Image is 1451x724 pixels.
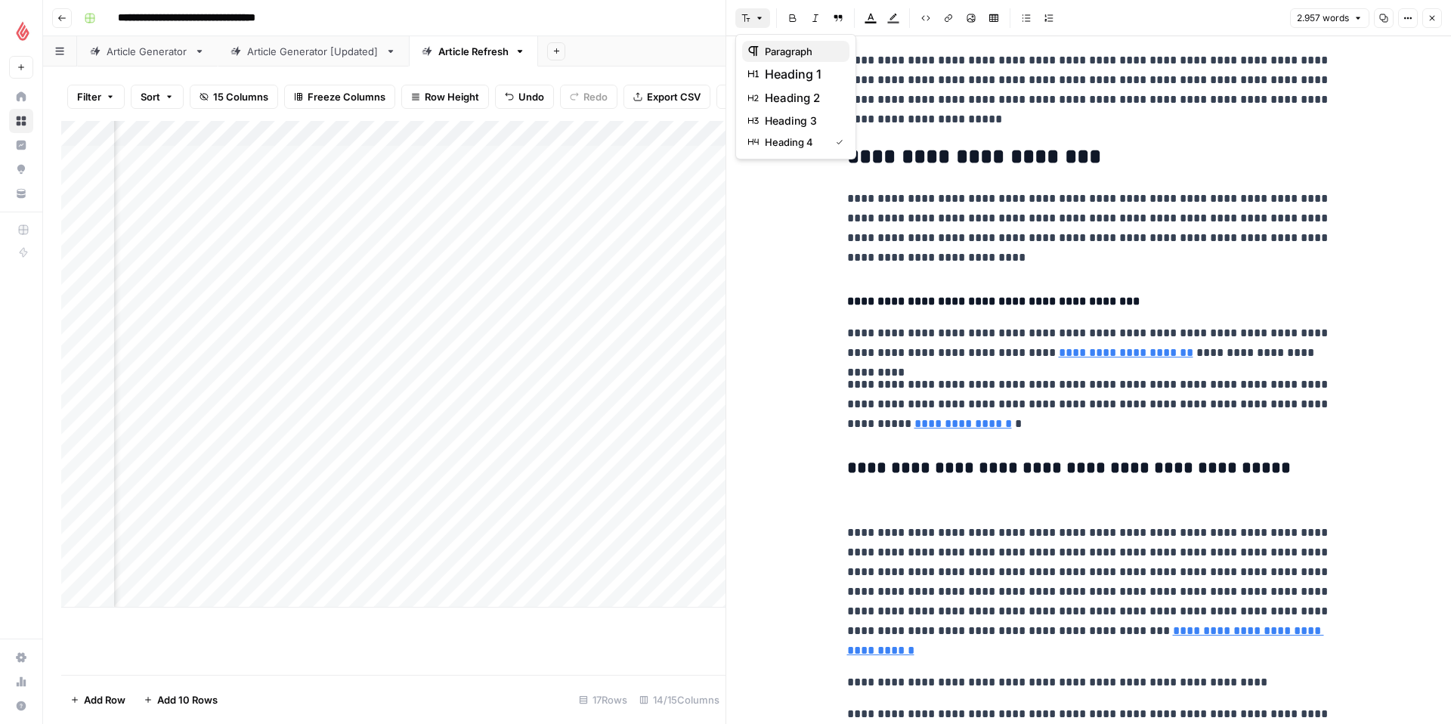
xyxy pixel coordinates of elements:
[84,692,125,707] span: Add Row
[9,109,33,133] a: Browse
[647,89,701,104] span: Export CSV
[9,157,33,181] a: Opportunities
[308,89,385,104] span: Freeze Columns
[9,181,33,206] a: Your Data
[247,44,379,59] div: Article Generator [Updated]
[1290,8,1369,28] button: 2.957 words
[765,113,837,128] span: heading 3
[190,85,278,109] button: 15 Columns
[157,692,218,707] span: Add 10 Rows
[765,89,837,107] span: heading 2
[218,36,409,67] a: Article Generator [Updated]
[141,89,160,104] span: Sort
[765,44,837,59] span: paragraph
[213,89,268,104] span: 15 Columns
[560,85,617,109] button: Redo
[623,85,710,109] button: Export CSV
[61,688,135,712] button: Add Row
[67,85,125,109] button: Filter
[77,36,218,67] a: Article Generator
[9,645,33,670] a: Settings
[1297,11,1349,25] span: 2.957 words
[495,85,554,109] button: Undo
[765,135,824,150] span: heading 4
[633,688,725,712] div: 14/15 Columns
[9,694,33,718] button: Help + Support
[425,89,479,104] span: Row Height
[438,44,509,59] div: Article Refresh
[765,65,837,83] span: heading 1
[9,133,33,157] a: Insights
[107,44,188,59] div: Article Generator
[583,89,608,104] span: Redo
[9,85,33,109] a: Home
[131,85,184,109] button: Sort
[9,670,33,694] a: Usage
[9,17,36,45] img: Lightspeed Logo
[518,89,544,104] span: Undo
[409,36,538,67] a: Article Refresh
[284,85,395,109] button: Freeze Columns
[9,12,33,50] button: Workspace: Lightspeed
[77,89,101,104] span: Filter
[573,688,633,712] div: 17 Rows
[401,85,489,109] button: Row Height
[135,688,227,712] button: Add 10 Rows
